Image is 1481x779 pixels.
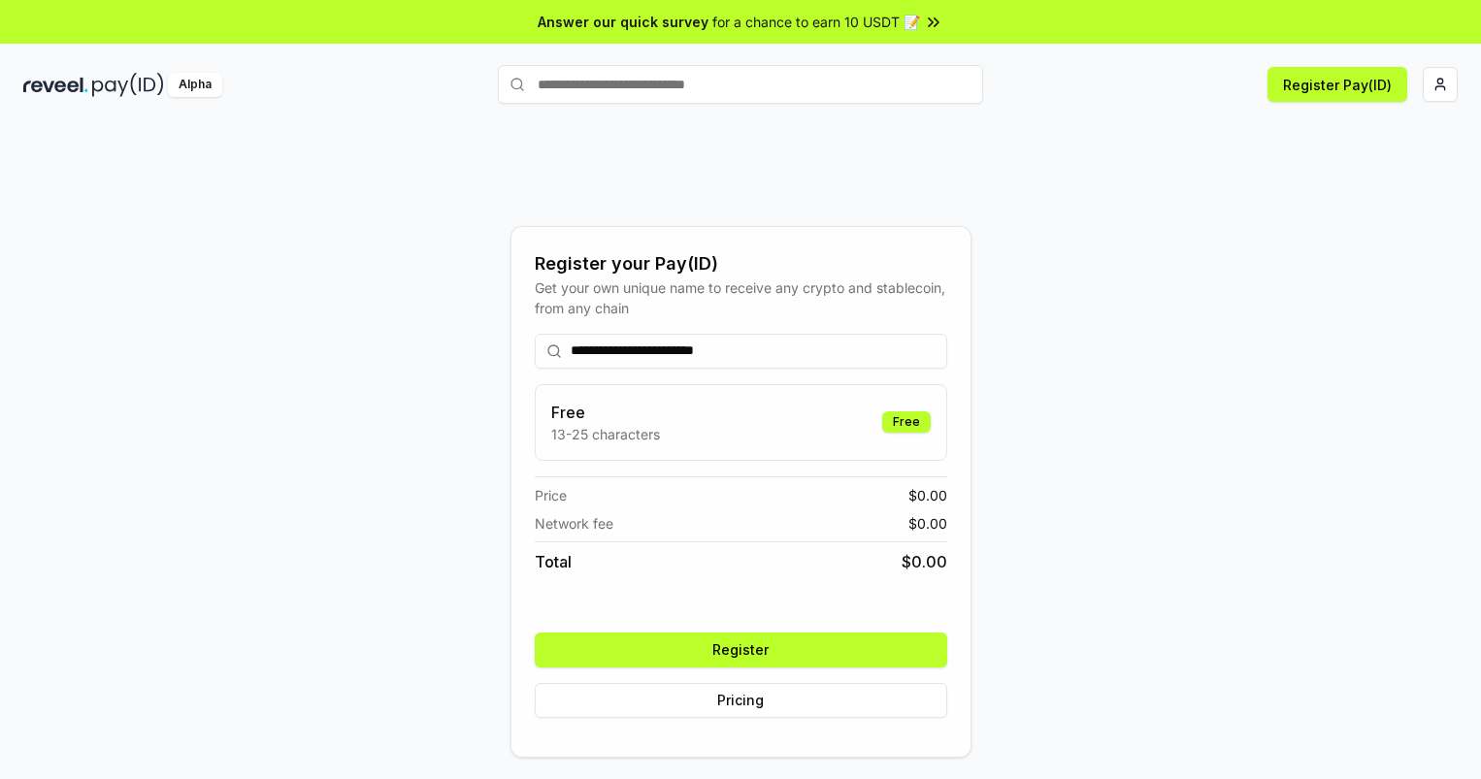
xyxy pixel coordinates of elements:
[908,513,947,534] span: $ 0.00
[535,550,572,573] span: Total
[902,550,947,573] span: $ 0.00
[535,683,947,718] button: Pricing
[23,73,88,97] img: reveel_dark
[1267,67,1407,102] button: Register Pay(ID)
[92,73,164,97] img: pay_id
[551,424,660,444] p: 13-25 characters
[168,73,222,97] div: Alpha
[535,513,613,534] span: Network fee
[538,12,708,32] span: Answer our quick survey
[535,277,947,318] div: Get your own unique name to receive any crypto and stablecoin, from any chain
[551,401,660,424] h3: Free
[908,485,947,505] span: $ 0.00
[535,633,947,667] button: Register
[535,250,947,277] div: Register your Pay(ID)
[712,12,920,32] span: for a chance to earn 10 USDT 📝
[535,485,567,505] span: Price
[882,411,931,433] div: Free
